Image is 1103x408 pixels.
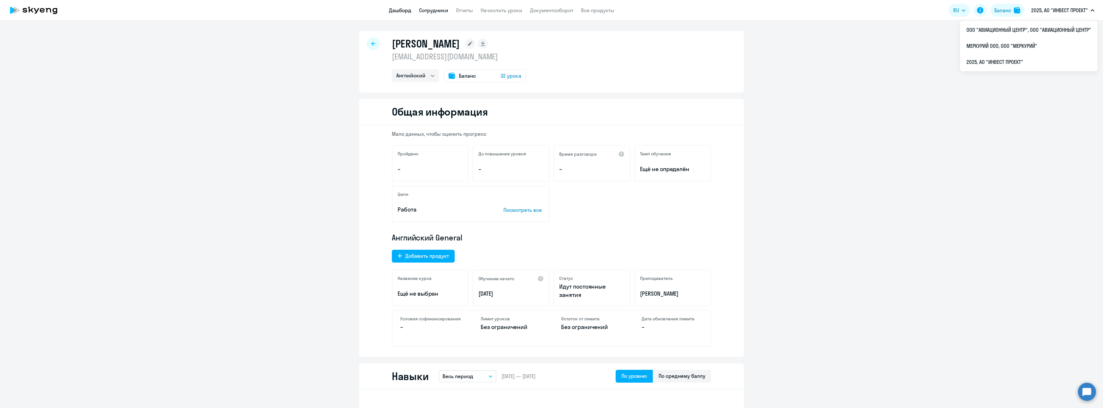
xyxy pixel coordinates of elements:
[478,276,514,282] h5: Обучение начато
[621,372,647,380] div: По уровню
[481,7,522,13] a: Начислить уроки
[559,282,625,299] p: Идут постоянные занятия
[442,372,473,380] p: Весь период
[559,165,625,173] p: –
[400,316,461,322] h4: Условия софинансирования
[456,7,473,13] a: Отчеты
[1031,6,1088,14] p: 2025, АО "ИНВЕСТ ПРОЕКТ"
[659,372,705,380] div: По среднему баллу
[640,165,705,173] span: Ещё не определён
[398,275,432,281] h5: Название курса
[642,323,703,331] p: –
[398,151,418,157] h5: Пройдено
[398,205,484,214] p: Работа
[559,275,573,281] h5: Статус
[392,105,488,118] h2: Общая информация
[990,4,1024,17] button: Балансbalance
[392,51,526,62] p: [EMAIL_ADDRESS][DOMAIN_NAME]
[398,165,463,173] p: –
[501,72,521,80] span: 32 урока
[953,6,959,14] span: RU
[389,7,411,13] a: Дашборд
[642,316,703,322] h4: Дата обновления лимита
[392,232,462,243] span: Английский General
[398,290,463,298] p: Ещё не выбран
[392,130,711,137] p: Мало данных, чтобы оценить прогресс
[398,191,408,197] h5: Цели
[1014,7,1020,13] img: balance
[581,7,614,13] a: Все продукты
[400,323,461,331] p: –
[503,206,544,214] p: Посмотреть все
[481,323,542,331] p: Без ограничений
[1028,3,1098,18] button: 2025, АО "ИНВЕСТ ПРОЕКТ"
[530,7,573,13] a: Документооборот
[561,316,622,322] h4: Остаток от лимита
[559,151,597,157] h5: Время разговора
[405,252,449,260] div: Добавить продукт
[501,373,535,380] span: [DATE] — [DATE]
[459,72,476,80] span: Баланс
[949,4,970,17] button: RU
[561,323,622,331] p: Без ограничений
[439,370,496,382] button: Весь период
[640,290,705,298] p: [PERSON_NAME]
[640,151,671,157] h5: Темп обучения
[392,250,455,263] button: Добавить продукт
[478,151,526,157] h5: До повышения уровня
[640,275,673,281] h5: Преподаватель
[392,37,460,50] h1: [PERSON_NAME]
[419,7,448,13] a: Сотрудники
[481,316,542,322] h4: Лимит уроков
[478,165,544,173] p: –
[392,370,428,383] h2: Навыки
[478,290,544,298] p: [DATE]
[994,6,1011,14] div: Баланс
[960,21,1098,71] ul: RU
